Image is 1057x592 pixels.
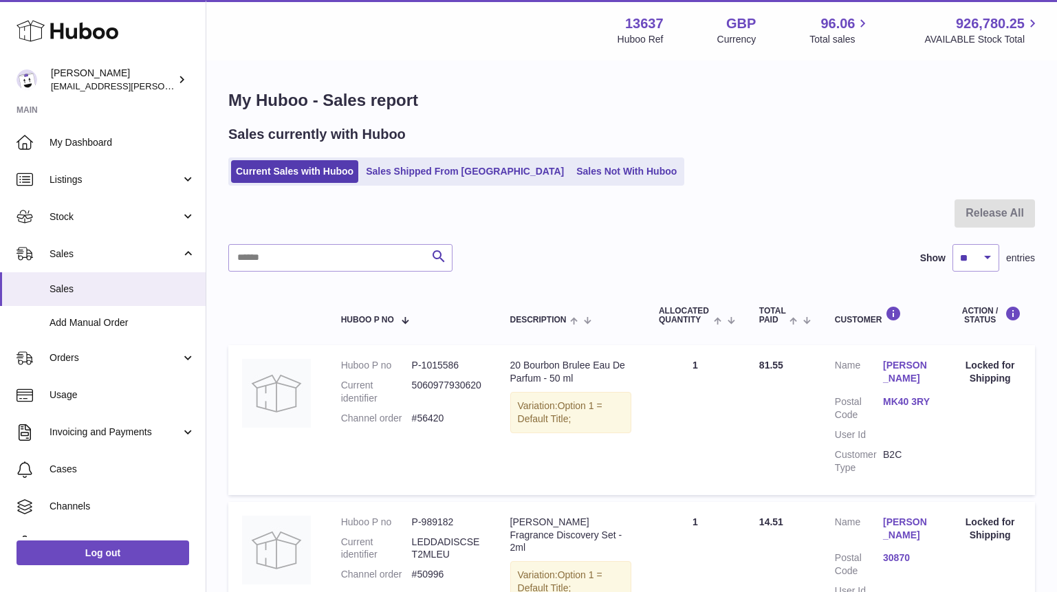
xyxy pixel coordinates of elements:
[510,316,567,325] span: Description
[759,516,783,527] span: 14.51
[412,516,483,529] dd: P-989182
[759,307,786,325] span: Total paid
[50,173,181,186] span: Listings
[50,463,195,476] span: Cases
[1006,252,1035,265] span: entries
[510,392,631,433] div: Variation:
[242,359,311,428] img: no-photo.jpg
[412,536,483,562] dd: LEDDADISCSET2MLEU
[959,306,1021,325] div: Action / Status
[924,14,1040,46] a: 926,780.25 AVAILABLE Stock Total
[759,360,783,371] span: 81.55
[717,33,756,46] div: Currency
[883,359,931,385] a: [PERSON_NAME]
[242,516,311,584] img: no-photo.jpg
[50,388,195,402] span: Usage
[835,551,883,578] dt: Postal Code
[920,252,946,265] label: Show
[341,359,412,372] dt: Huboo P no
[820,14,855,33] span: 96.06
[412,412,483,425] dd: #56420
[571,160,682,183] a: Sales Not With Huboo
[883,395,931,408] a: MK40 3RY
[835,359,883,388] dt: Name
[959,516,1021,542] div: Locked for Shipping
[412,359,483,372] dd: P-1015586
[50,248,181,261] span: Sales
[50,351,181,364] span: Orders
[341,536,412,562] dt: Current identifier
[618,33,664,46] div: Huboo Ref
[835,516,883,545] dt: Name
[959,359,1021,385] div: Locked for Shipping
[835,448,883,474] dt: Customer Type
[883,551,931,564] a: 30870
[50,210,181,223] span: Stock
[17,69,37,90] img: jonny@ledda.co
[50,283,195,296] span: Sales
[51,67,175,93] div: [PERSON_NAME]
[228,89,1035,111] h1: My Huboo - Sales report
[341,568,412,581] dt: Channel order
[809,33,871,46] span: Total sales
[883,448,931,474] dd: B2C
[510,359,631,385] div: 20 Bourbon Brulee Eau De Parfum - 50 ml
[50,500,195,513] span: Channels
[809,14,871,46] a: 96.06 Total sales
[518,400,602,424] span: Option 1 = Default Title;
[51,80,276,91] span: [EMAIL_ADDRESS][PERSON_NAME][DOMAIN_NAME]
[835,306,931,325] div: Customer
[17,540,189,565] a: Log out
[341,516,412,529] dt: Huboo P no
[231,160,358,183] a: Current Sales with Huboo
[659,307,710,325] span: ALLOCATED Quantity
[50,316,195,329] span: Add Manual Order
[645,345,745,494] td: 1
[341,316,394,325] span: Huboo P no
[341,412,412,425] dt: Channel order
[228,125,406,144] h2: Sales currently with Huboo
[883,516,931,542] a: [PERSON_NAME]
[510,516,631,555] div: [PERSON_NAME] Fragrance Discovery Set - 2ml
[50,136,195,149] span: My Dashboard
[726,14,756,33] strong: GBP
[50,426,181,439] span: Invoicing and Payments
[625,14,664,33] strong: 13637
[924,33,1040,46] span: AVAILABLE Stock Total
[341,379,412,405] dt: Current identifier
[412,568,483,581] dd: #50996
[956,14,1025,33] span: 926,780.25
[412,379,483,405] dd: 5060977930620
[361,160,569,183] a: Sales Shipped From [GEOGRAPHIC_DATA]
[835,428,883,441] dt: User Id
[835,395,883,421] dt: Postal Code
